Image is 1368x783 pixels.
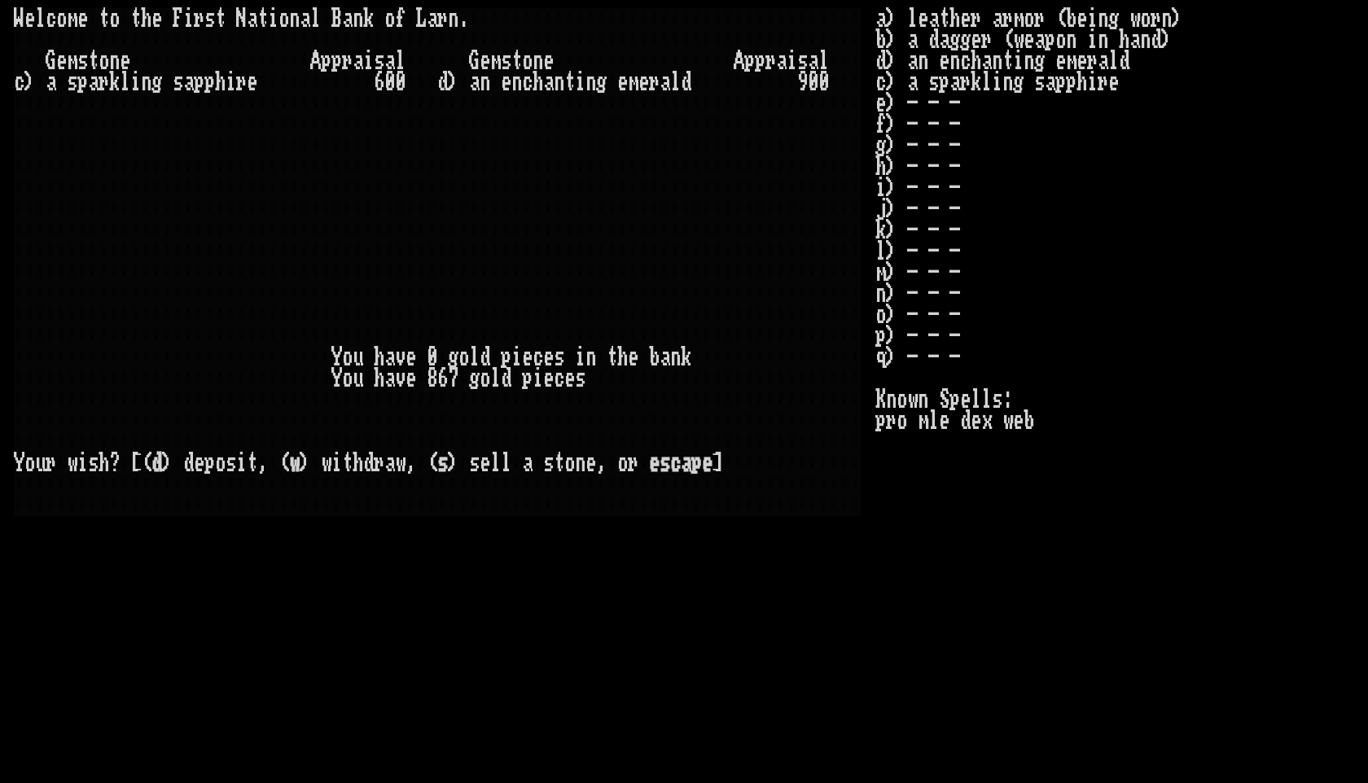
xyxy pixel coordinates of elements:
[353,347,363,368] div: u
[808,50,818,72] div: a
[374,347,384,368] div: h
[278,8,289,29] div: o
[77,8,88,29] div: e
[437,8,448,29] div: r
[77,50,88,72] div: s
[670,72,681,93] div: l
[374,72,384,93] div: 6
[257,8,268,29] div: t
[173,8,183,29] div: F
[649,347,660,368] div: b
[215,453,226,474] div: o
[617,453,628,474] div: o
[35,8,46,29] div: l
[395,368,406,389] div: v
[226,453,236,474] div: s
[533,368,543,389] div: i
[141,8,151,29] div: h
[46,50,56,72] div: G
[649,453,660,474] div: e
[173,72,183,93] div: s
[818,72,829,93] div: 0
[395,72,406,93] div: 0
[109,50,120,72] div: n
[607,347,617,368] div: t
[480,72,490,93] div: n
[427,8,437,29] div: a
[670,453,681,474] div: c
[575,368,585,389] div: s
[384,50,395,72] div: a
[649,72,660,93] div: r
[99,8,109,29] div: t
[194,453,204,474] div: e
[522,347,533,368] div: e
[712,453,723,474] div: ]
[501,453,511,474] div: l
[543,347,554,368] div: e
[617,347,628,368] div: h
[24,8,35,29] div: e
[554,368,564,389] div: c
[469,347,480,368] div: l
[533,347,543,368] div: c
[554,72,564,93] div: n
[130,453,141,474] div: [
[331,50,342,72] div: p
[543,453,554,474] div: s
[151,72,162,93] div: g
[342,368,353,389] div: o
[554,347,564,368] div: s
[469,453,480,474] div: s
[522,453,533,474] div: a
[617,72,628,93] div: e
[511,72,522,93] div: n
[46,72,56,93] div: a
[490,453,501,474] div: l
[247,72,257,93] div: e
[130,8,141,29] div: t
[363,453,374,474] div: d
[331,8,342,29] div: B
[226,72,236,93] div: i
[56,50,67,72] div: e
[384,453,395,474] div: a
[522,72,533,93] div: c
[194,72,204,93] div: p
[765,50,776,72] div: r
[628,347,638,368] div: e
[469,50,480,72] div: G
[575,347,585,368] div: i
[120,50,130,72] div: e
[564,368,575,389] div: e
[300,8,310,29] div: a
[353,8,363,29] div: n
[183,453,194,474] div: d
[875,8,1354,744] stats: a) leather armor (being worn) b) a dagger (weapon in hand) d) an enchanting emerald c) a sparklin...
[797,72,808,93] div: 9
[480,50,490,72] div: e
[406,368,416,389] div: e
[204,72,215,93] div: p
[141,453,151,474] div: (
[88,453,99,474] div: s
[808,72,818,93] div: 0
[363,8,374,29] div: k
[427,347,437,368] div: 0
[660,72,670,93] div: a
[448,72,458,93] div: )
[638,72,649,93] div: e
[215,8,226,29] div: t
[511,347,522,368] div: i
[406,347,416,368] div: e
[501,347,511,368] div: p
[384,368,395,389] div: a
[427,453,437,474] div: (
[46,8,56,29] div: c
[268,8,278,29] div: i
[88,50,99,72] div: t
[77,453,88,474] div: i
[162,453,173,474] div: )
[437,368,448,389] div: 6
[660,453,670,474] div: s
